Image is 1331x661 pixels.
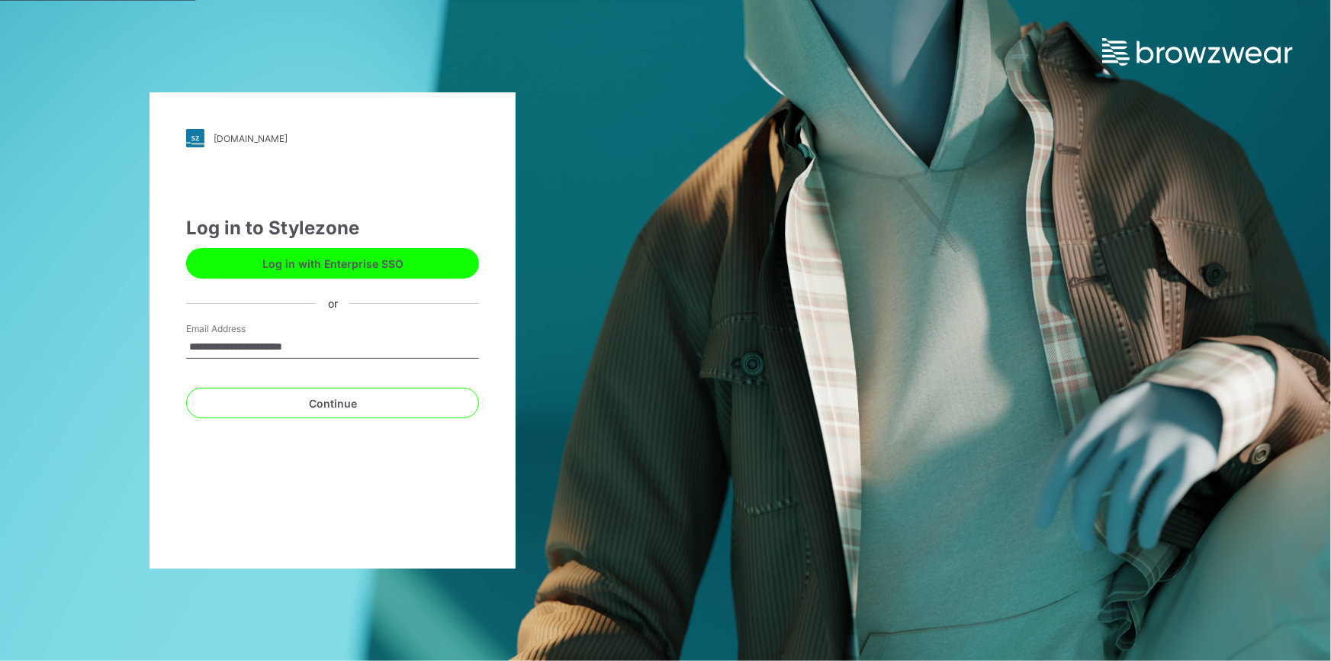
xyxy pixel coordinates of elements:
div: Log in to Stylezone [186,214,479,242]
button: Log in with Enterprise SSO [186,248,479,279]
img: stylezone-logo.562084cfcfab977791bfbf7441f1a819.svg [186,129,204,147]
label: Email Address [186,322,293,336]
a: [DOMAIN_NAME] [186,129,479,147]
img: browzwear-logo.e42bd6dac1945053ebaf764b6aa21510.svg [1102,38,1293,66]
button: Continue [186,388,479,418]
div: or [316,295,350,311]
div: [DOMAIN_NAME] [214,133,288,144]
